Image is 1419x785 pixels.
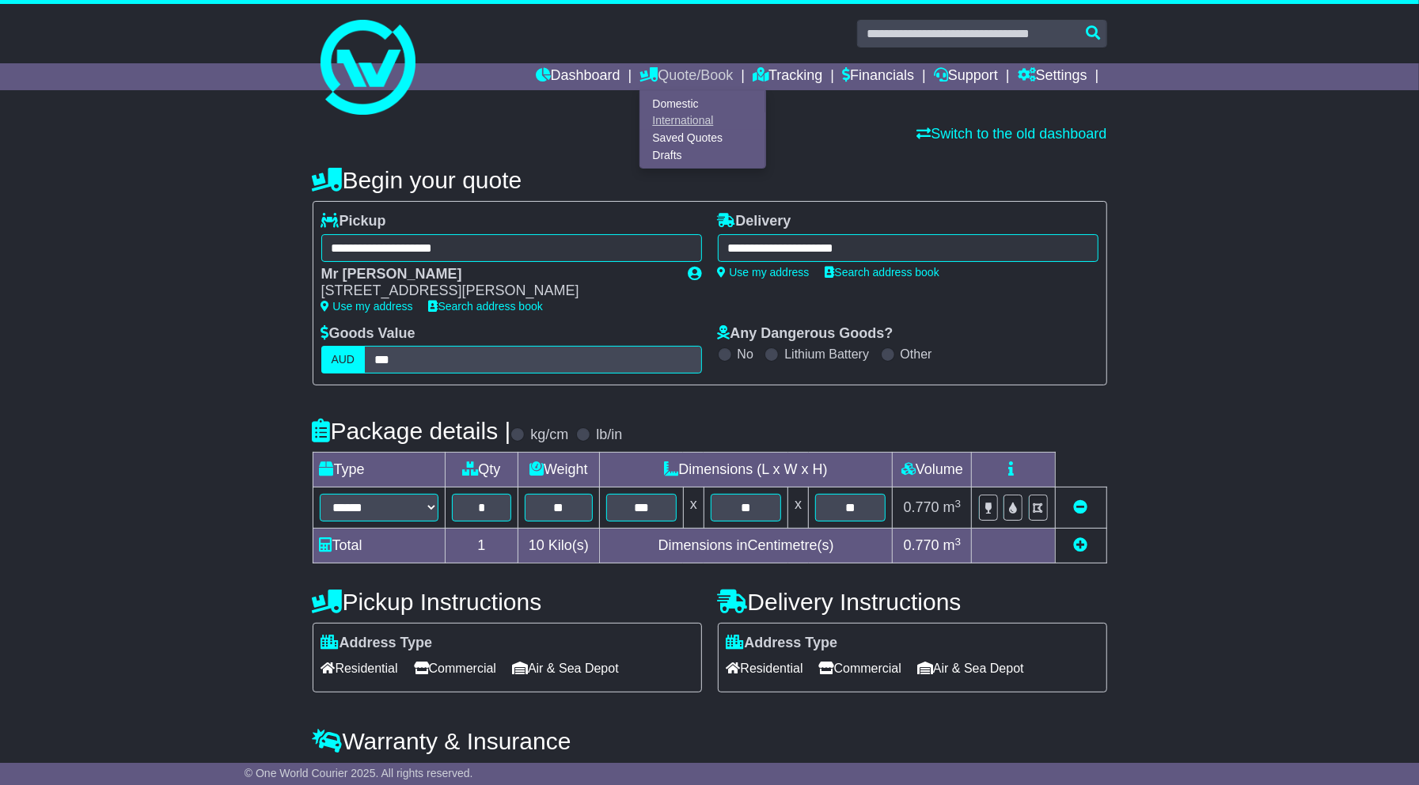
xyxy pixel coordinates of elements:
[536,63,620,90] a: Dashboard
[321,213,386,230] label: Pickup
[904,537,939,553] span: 0.770
[639,63,733,90] a: Quote/Book
[321,656,398,681] span: Residential
[245,767,473,779] span: © One World Courier 2025. All rights reserved.
[313,418,511,444] h4: Package details |
[313,453,445,487] td: Type
[738,347,753,362] label: No
[321,325,415,343] label: Goods Value
[727,656,803,681] span: Residential
[640,146,765,164] a: Drafts
[1018,63,1087,90] a: Settings
[321,300,413,313] a: Use my address
[313,529,445,563] td: Total
[596,427,622,444] label: lb/in
[718,589,1107,615] h4: Delivery Instructions
[414,656,496,681] span: Commercial
[683,487,704,529] td: x
[313,167,1107,193] h4: Begin your quote
[640,130,765,147] a: Saved Quotes
[321,635,433,652] label: Address Type
[943,537,962,553] span: m
[718,325,894,343] label: Any Dangerous Goods?
[599,453,893,487] td: Dimensions (L x W x H)
[429,300,543,313] a: Search address book
[530,427,568,444] label: kg/cm
[825,266,939,279] a: Search address book
[788,487,809,529] td: x
[893,453,972,487] td: Volume
[518,453,600,487] td: Weight
[819,656,901,681] span: Commercial
[955,498,962,510] sup: 3
[321,283,673,300] div: [STREET_ADDRESS][PERSON_NAME]
[784,347,869,362] label: Lithium Battery
[753,63,822,90] a: Tracking
[529,537,544,553] span: 10
[512,656,619,681] span: Air & Sea Depot
[313,728,1107,754] h4: Warranty & Insurance
[445,453,518,487] td: Qty
[639,90,766,169] div: Quote/Book
[599,529,893,563] td: Dimensions in Centimetre(s)
[901,347,932,362] label: Other
[842,63,914,90] a: Financials
[640,95,765,112] a: Domestic
[640,112,765,130] a: International
[313,589,702,615] h4: Pickup Instructions
[321,346,366,374] label: AUD
[1074,537,1088,553] a: Add new item
[934,63,998,90] a: Support
[916,126,1106,142] a: Switch to the old dashboard
[718,213,791,230] label: Delivery
[1074,499,1088,515] a: Remove this item
[518,529,600,563] td: Kilo(s)
[904,499,939,515] span: 0.770
[955,536,962,548] sup: 3
[718,266,810,279] a: Use my address
[445,529,518,563] td: 1
[917,656,1024,681] span: Air & Sea Depot
[943,499,962,515] span: m
[727,635,838,652] label: Address Type
[321,266,673,283] div: Mr [PERSON_NAME]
